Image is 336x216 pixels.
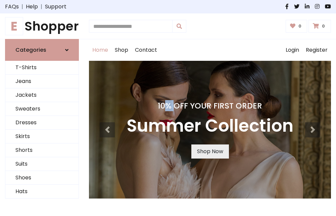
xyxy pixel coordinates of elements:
a: Home [89,39,111,61]
a: 0 [286,20,307,33]
span: E [5,17,23,35]
h4: 10% Off Your First Order [127,101,293,111]
a: Jeans [5,75,79,88]
a: Hats [5,185,79,199]
a: Contact [132,39,160,61]
h6: Categories [15,47,46,53]
a: Categories [5,39,79,61]
a: 0 [308,20,331,33]
a: Shorts [5,143,79,157]
h1: Shopper [5,19,79,34]
a: Login [282,39,302,61]
a: EShopper [5,19,79,34]
a: Jackets [5,88,79,102]
a: Shoes [5,171,79,185]
a: Skirts [5,130,79,143]
a: Suits [5,157,79,171]
span: 0 [320,23,327,29]
span: | [38,3,45,11]
a: FAQs [5,3,19,11]
a: Support [45,3,66,11]
span: 0 [297,23,303,29]
a: Register [302,39,331,61]
a: Shop [111,39,132,61]
a: Sweaters [5,102,79,116]
a: Help [26,3,38,11]
a: Shop Now [191,144,229,159]
span: | [19,3,26,11]
a: Dresses [5,116,79,130]
a: T-Shirts [5,61,79,75]
h3: Summer Collection [127,116,293,136]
